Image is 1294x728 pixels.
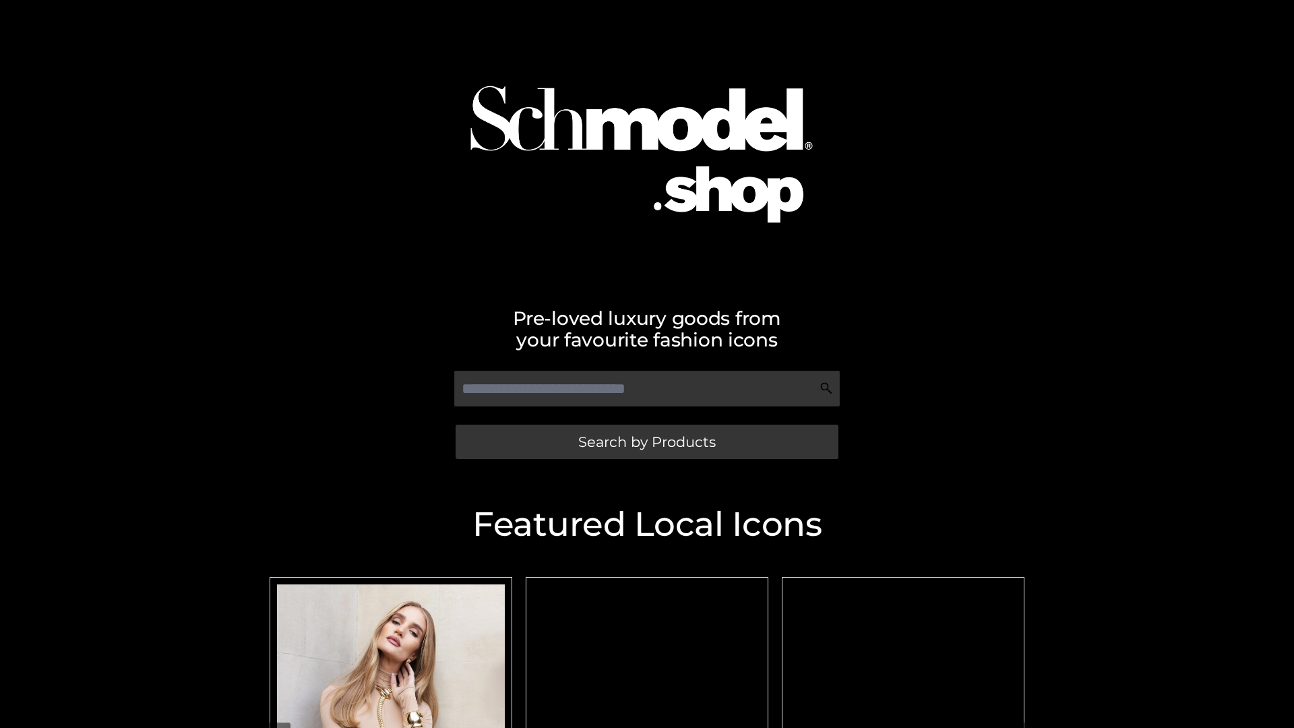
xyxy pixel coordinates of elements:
span: Search by Products [578,435,716,449]
h2: Pre-loved luxury goods from your favourite fashion icons [263,307,1031,351]
img: Search Icon [820,382,833,395]
a: Search by Products [456,425,838,459]
h2: Featured Local Icons​ [263,508,1031,541]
